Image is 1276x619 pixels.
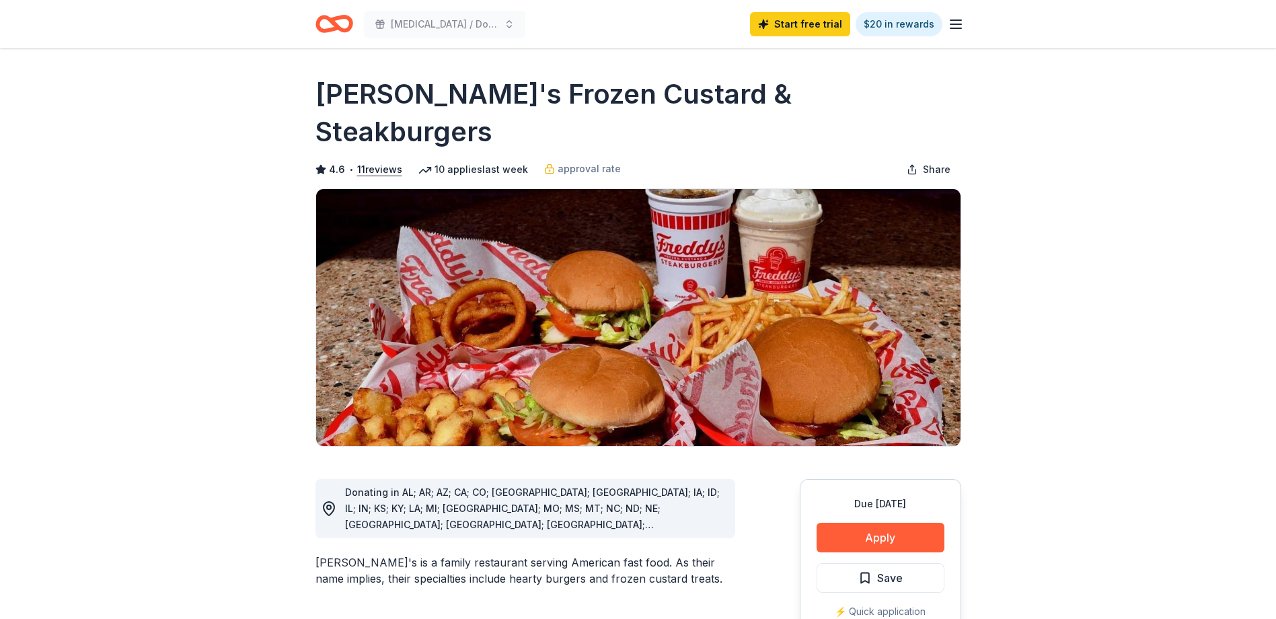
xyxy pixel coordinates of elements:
button: Share [896,156,961,183]
a: Start free trial [750,12,850,36]
button: [MEDICAL_DATA] / Domestic Violence Awareness Employee Walk [364,11,525,38]
span: Donating in AL; AR; AZ; CA; CO; [GEOGRAPHIC_DATA]; [GEOGRAPHIC_DATA]; IA; ID; IL; IN; KS; KY; LA;... [345,486,720,562]
a: Home [315,8,353,40]
img: Image for Freddy's Frozen Custard & Steakburgers [316,189,961,446]
div: 10 applies last week [418,161,528,178]
span: 4.6 [329,161,345,178]
a: $20 in rewards [856,12,942,36]
span: • [348,164,353,175]
h1: [PERSON_NAME]'s Frozen Custard & Steakburgers [315,75,961,151]
button: Save [817,563,944,593]
span: Save [877,569,903,587]
div: Due [DATE] [817,496,944,512]
button: 11reviews [357,161,402,178]
span: [MEDICAL_DATA] / Domestic Violence Awareness Employee Walk [391,16,498,32]
div: [PERSON_NAME]'s is a family restaurant serving American fast food. As their name implies, their s... [315,554,735,587]
span: approval rate [558,161,621,177]
a: approval rate [544,161,621,177]
button: Apply [817,523,944,552]
span: Share [923,161,950,178]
